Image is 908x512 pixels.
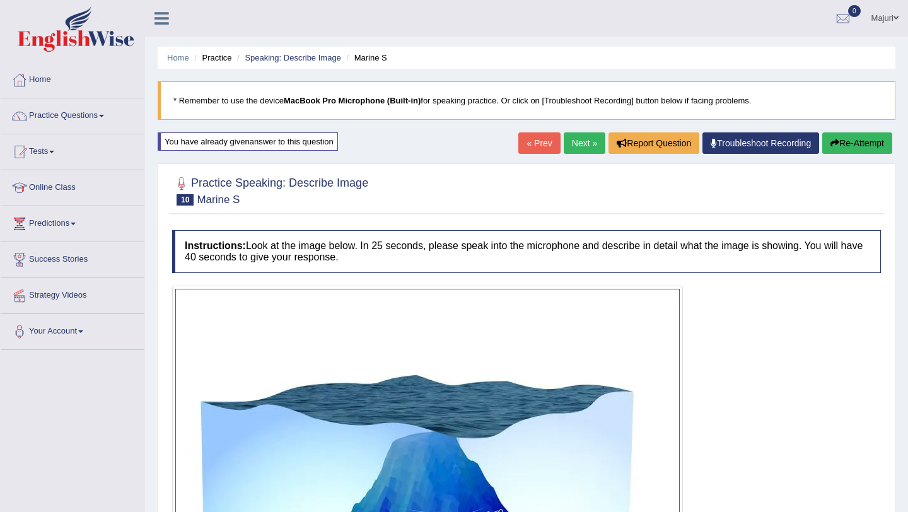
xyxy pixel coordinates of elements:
li: Practice [191,52,231,64]
h2: Practice Speaking: Describe Image [172,174,368,206]
a: Predictions [1,206,144,238]
a: Success Stories [1,242,144,274]
a: Home [167,53,189,62]
a: Online Class [1,170,144,202]
small: Marine S [197,194,240,206]
a: « Prev [518,132,560,154]
a: Practice Questions [1,98,144,130]
a: Speaking: Describe Image [245,53,340,62]
span: 10 [177,194,194,206]
a: Troubleshoot Recording [702,132,819,154]
button: Re-Attempt [822,132,892,154]
button: Report Question [608,132,699,154]
a: Home [1,62,144,94]
b: MacBook Pro Microphone (Built-in) [284,96,421,105]
b: Instructions: [185,240,246,251]
li: Marine S [343,52,387,64]
h4: Look at the image below. In 25 seconds, please speak into the microphone and describe in detail w... [172,230,881,272]
a: Next » [564,132,605,154]
blockquote: * Remember to use the device for speaking practice. Or click on [Troubleshoot Recording] button b... [158,81,895,120]
div: You have already given answer to this question [158,132,338,151]
a: Your Account [1,314,144,346]
span: 0 [848,5,861,17]
a: Tests [1,134,144,166]
a: Strategy Videos [1,278,144,310]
